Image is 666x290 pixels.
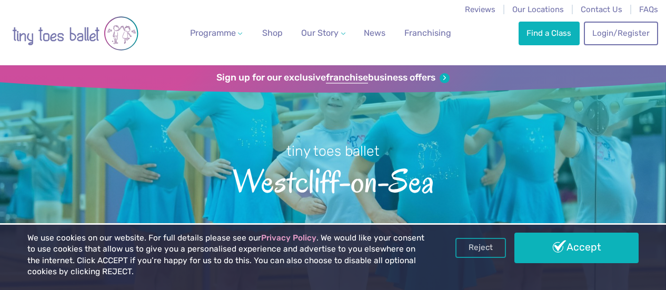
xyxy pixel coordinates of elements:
[639,5,658,14] a: FAQs
[455,238,506,258] a: Reject
[262,28,283,38] span: Shop
[216,72,450,84] a: Sign up for our exclusivefranchisebusiness offers
[261,233,316,243] a: Privacy Policy
[286,143,380,159] small: tiny toes ballet
[364,28,385,38] span: News
[186,23,247,44] a: Programme
[360,23,390,44] a: News
[17,161,649,199] span: Westcliff-on-Sea
[301,28,339,38] span: Our Story
[27,233,425,278] p: We use cookies on our website. For full details please see our . We would like your consent to us...
[581,5,622,14] a: Contact Us
[12,7,138,60] img: tiny toes ballet
[297,23,350,44] a: Our Story
[258,23,287,44] a: Shop
[512,5,564,14] a: Our Locations
[400,23,455,44] a: Franchising
[584,22,658,45] a: Login/Register
[519,22,580,45] a: Find a Class
[190,28,236,38] span: Programme
[514,233,639,263] a: Accept
[326,72,368,84] strong: franchise
[404,28,451,38] span: Franchising
[465,5,495,14] a: Reviews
